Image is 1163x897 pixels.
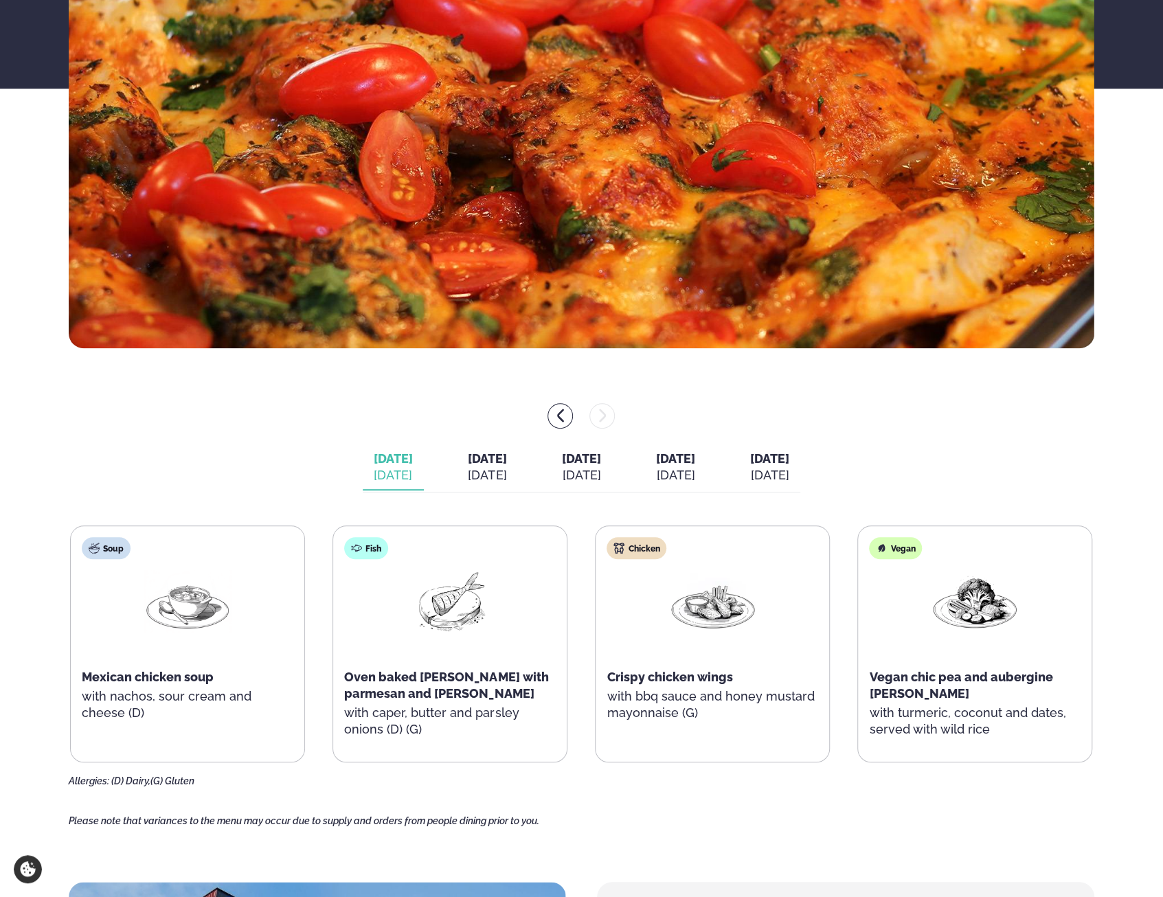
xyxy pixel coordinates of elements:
img: Chicken-wings-legs.png [668,570,756,634]
p: with nachos, sour cream and cheese (D) [82,688,293,721]
img: soup.svg [89,543,100,554]
p: with turmeric, coconut and dates, served with wild rice [869,705,1081,738]
div: [DATE] [656,467,695,484]
span: Oven baked [PERSON_NAME] with parmesan and [PERSON_NAME] [344,670,548,701]
button: [DATE] [DATE] [739,445,800,490]
p: with caper, butter and parsley onions (D) (G) [344,705,556,738]
button: menu-btn-right [589,403,615,429]
img: fish.svg [351,543,362,554]
span: (G) Gluten [150,775,194,786]
button: [DATE] [DATE] [363,445,424,490]
div: Soup [82,537,131,559]
span: [DATE] [374,451,413,466]
button: [DATE] [DATE] [551,445,612,490]
button: menu-btn-left [547,403,573,429]
span: Crispy chicken wings [607,670,732,684]
span: (D) Dairy, [111,775,150,786]
span: [DATE] [750,451,789,466]
span: [DATE] [562,451,601,466]
span: Mexican chicken soup [82,670,214,684]
img: Soup.png [144,570,232,634]
a: Cookie settings [14,855,42,883]
p: with bbq sauce and honey mustard mayonnaise (G) [607,688,818,721]
div: [DATE] [374,467,413,484]
div: [DATE] [468,467,507,484]
span: Vegan chic pea and aubergine [PERSON_NAME] [869,670,1052,701]
div: Chicken [607,537,666,559]
button: [DATE] [DATE] [645,445,706,490]
span: Please note that variances to the menu may occur due to supply and orders from people dining prio... [69,815,539,826]
span: [DATE] [656,451,695,466]
img: Vegan.svg [876,543,887,554]
div: [DATE] [562,467,601,484]
button: [DATE] [DATE] [457,445,518,490]
div: [DATE] [750,467,789,484]
img: Fish.png [406,570,494,634]
span: Allergies: [69,775,109,786]
img: chicken.svg [613,543,624,554]
img: Vegan.png [931,570,1019,634]
div: Fish [344,537,388,559]
div: Vegan [869,537,922,559]
span: [DATE] [468,451,507,466]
